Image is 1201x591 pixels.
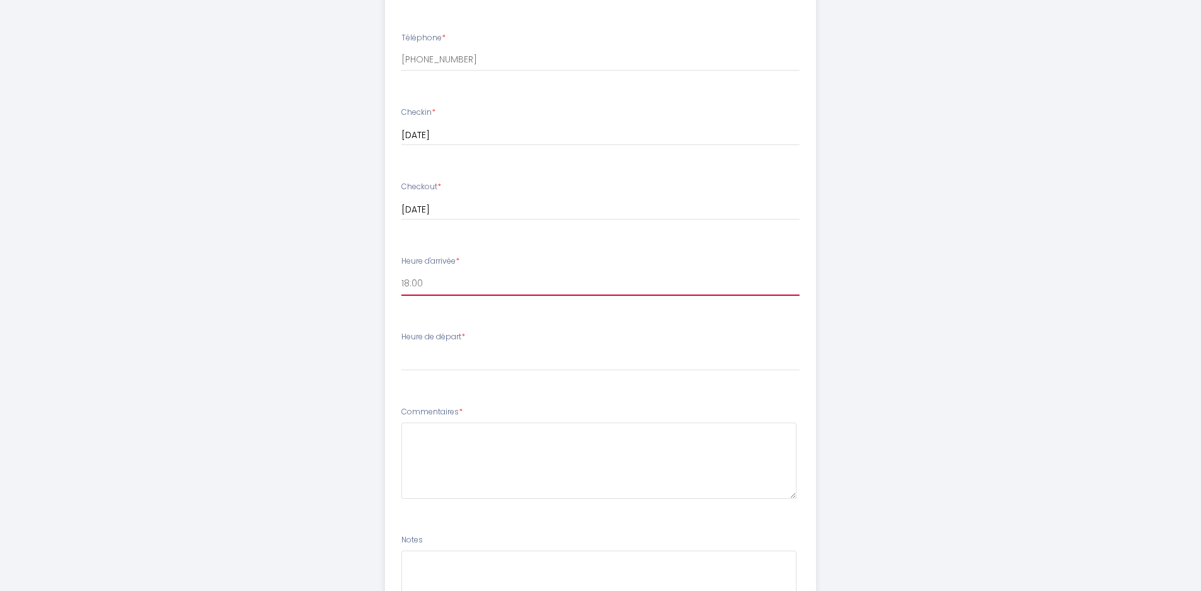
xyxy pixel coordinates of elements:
[401,534,423,546] label: Notes
[401,255,459,267] label: Heure d'arrivée
[401,32,446,44] label: Téléphone
[401,331,465,343] label: Heure de départ
[401,406,463,418] label: Commentaires
[401,107,435,119] label: Checkin
[401,181,441,193] label: Checkout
